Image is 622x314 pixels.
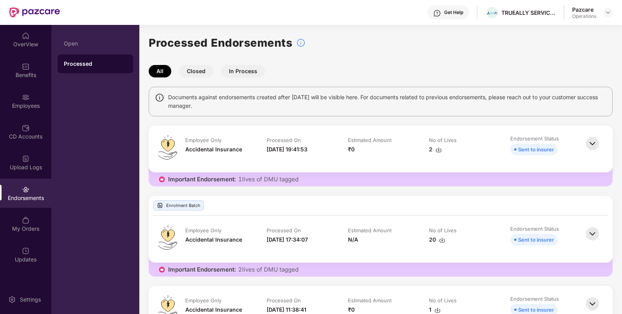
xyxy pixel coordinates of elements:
[9,7,60,18] img: New Pazcare Logo
[157,202,163,209] img: svg+xml;base64,PHN2ZyBpZD0iVXBsb2FkX0xvZ3MiIGRhdGEtbmFtZT0iVXBsb2FkIExvZ3MiIHhtbG5zPSJodHRwOi8vd3...
[267,235,308,244] div: [DATE] 17:34:07
[168,93,606,110] span: Documents against endorsements created after [DATE] will be visible here. For documents related t...
[296,38,306,47] img: svg+xml;base64,PHN2ZyBpZD0iSW5mb18tXzMyeDMyIiBkYXRhLW5hbWU9IkluZm8gLSAzMngzMiIgeG1sbnM9Imh0dHA6Ly...
[158,175,166,183] img: icon
[572,13,596,19] div: Operations
[439,237,445,243] img: svg+xml;base64,PHN2ZyBpZD0iRG93bmxvYWQtMzJ4MzIiIHhtbG5zPSJodHRwOi8vd3d3LnczLm9yZy8yMDAwL3N2ZyIgd2...
[267,145,307,154] div: [DATE] 19:41:53
[429,145,442,154] div: 2
[429,235,445,244] div: 20
[434,307,441,313] img: svg+xml;base64,PHN2ZyBpZD0iRG93bmxvYWQtMzJ4MzIiIHhtbG5zPSJodHRwOi8vd3d3LnczLm9yZy8yMDAwL3N2ZyIgd2...
[22,155,30,163] img: svg+xml;base64,PHN2ZyBpZD0iVXBsb2FkX0xvZ3MiIGRhdGEtbmFtZT0iVXBsb2FkIExvZ3MiIHhtbG5zPSJodHRwOi8vd3...
[179,65,213,77] button: Closed
[501,9,556,16] div: TRUEALLY SERVICES PRIVATE LIMITED
[221,65,265,77] button: In Process
[18,296,43,303] div: Settings
[22,93,30,101] img: svg+xml;base64,PHN2ZyBpZD0iRW1wbG95ZWVzIiB4bWxucz0iaHR0cDovL3d3dy53My5vcmcvMjAwMC9zdmciIHdpZHRoPS...
[22,216,30,224] img: svg+xml;base64,PHN2ZyBpZD0iTXlfT3JkZXJzIiBkYXRhLW5hbWU9Ik15IE9yZGVycyIgeG1sbnM9Imh0dHA6Ly93d3cudz...
[158,266,166,274] img: icon
[22,124,30,132] img: svg+xml;base64,PHN2ZyBpZD0iQ0RfQWNjb3VudHMiIGRhdGEtbmFtZT0iQ0QgQWNjb3VudHMiIHhtbG5zPSJodHRwOi8vd3...
[433,9,441,17] img: svg+xml;base64,PHN2ZyBpZD0iSGVscC0zMngzMiIgeG1sbnM9Imh0dHA6Ly93d3cudzMub3JnLzIwMDAvc3ZnIiB3aWR0aD...
[518,235,554,244] div: Sent to insurer
[429,227,457,234] div: No of Lives
[155,93,164,102] img: svg+xml;base64,PHN2ZyBpZD0iSW5mbyIgeG1sbnM9Imh0dHA6Ly93d3cudzMub3JnLzIwMDAvc3ZnIiB3aWR0aD0iMTQiIG...
[158,135,177,160] img: svg+xml;base64,PHN2ZyB4bWxucz0iaHR0cDovL3d3dy53My5vcmcvMjAwMC9zdmciIHdpZHRoPSI0OS4zMiIgaGVpZ2h0PS...
[185,235,242,244] div: Accidental Insurance
[22,32,30,40] img: svg+xml;base64,PHN2ZyBpZD0iSG9tZSIgeG1sbnM9Imh0dHA6Ly93d3cudzMub3JnLzIwMDAvc3ZnIiB3aWR0aD0iMjAiIG...
[429,137,457,144] div: No of Lives
[185,145,242,154] div: Accidental Insurance
[185,305,242,314] div: Accidental Insurance
[238,175,299,183] span: 1 lives of DMU tagged
[64,40,127,47] div: Open
[348,145,355,154] div: ₹0
[429,297,457,304] div: No of Lives
[605,9,611,16] img: svg+xml;base64,PHN2ZyBpZD0iRHJvcGRvd24tMzJ4MzIiIHhtbG5zPSJodHRwOi8vd3d3LnczLm9yZy8yMDAwL3N2ZyIgd2...
[584,225,601,242] img: svg+xml;base64,PHN2ZyBpZD0iQmFjay0zMngzMiIgeG1sbnM9Imh0dHA6Ly93d3cudzMub3JnLzIwMDAvc3ZnIiB3aWR0aD...
[510,225,559,232] div: Endorsement Status
[510,295,559,302] div: Endorsement Status
[487,11,498,15] img: logo.jpg
[8,296,16,303] img: svg+xml;base64,PHN2ZyBpZD0iU2V0dGluZy0yMHgyMCIgeG1sbnM9Imh0dHA6Ly93d3cudzMub3JnLzIwMDAvc3ZnIiB3aW...
[185,297,221,304] div: Employee Only
[348,227,392,234] div: Estimated Amount
[22,247,30,255] img: svg+xml;base64,PHN2ZyBpZD0iVXBkYXRlZCIgeG1sbnM9Imh0dHA6Ly93d3cudzMub3JnLzIwMDAvc3ZnIiB3aWR0aD0iMj...
[64,60,127,68] div: Processed
[444,9,463,16] div: Get Help
[149,65,171,77] button: All
[158,225,177,250] img: svg+xml;base64,PHN2ZyB4bWxucz0iaHR0cDovL3d3dy53My5vcmcvMjAwMC9zdmciIHdpZHRoPSI0OS4zMiIgaGVpZ2h0PS...
[510,135,559,142] div: Endorsement Status
[267,227,301,234] div: Processed On
[153,200,204,211] div: Enrolment Batch
[22,63,30,70] img: svg+xml;base64,PHN2ZyBpZD0iQmVuZWZpdHMiIHhtbG5zPSJodHRwOi8vd3d3LnczLm9yZy8yMDAwL3N2ZyIgd2lkdGg9Ij...
[518,145,554,154] div: Sent to insurer
[348,305,355,314] div: ₹0
[518,305,554,314] div: Sent to insurer
[348,297,392,304] div: Estimated Amount
[238,266,299,274] span: 2 lives of DMU tagged
[584,135,601,152] img: svg+xml;base64,PHN2ZyBpZD0iQmFjay0zMngzMiIgeG1sbnM9Imh0dHA6Ly93d3cudzMub3JnLzIwMDAvc3ZnIiB3aWR0aD...
[348,235,358,244] div: N/A
[168,175,236,183] span: Important Endorsement:
[436,147,442,153] img: svg+xml;base64,PHN2ZyBpZD0iRG93bmxvYWQtMzJ4MzIiIHhtbG5zPSJodHRwOi8vd3d3LnczLm9yZy8yMDAwL3N2ZyIgd2...
[185,137,221,144] div: Employee Only
[267,297,301,304] div: Processed On
[149,34,292,51] h1: Processed Endorsements
[348,137,392,144] div: Estimated Amount
[22,186,30,193] img: svg+xml;base64,PHN2ZyBpZD0iRW5kb3JzZW1lbnRzIiB4bWxucz0iaHR0cDovL3d3dy53My5vcmcvMjAwMC9zdmciIHdpZH...
[572,6,596,13] div: Pazcare
[429,305,441,314] div: 1
[267,137,301,144] div: Processed On
[168,266,236,274] span: Important Endorsement:
[267,305,306,314] div: [DATE] 11:38:41
[185,227,221,234] div: Employee Only
[584,295,601,312] img: svg+xml;base64,PHN2ZyBpZD0iQmFjay0zMngzMiIgeG1sbnM9Imh0dHA6Ly93d3cudzMub3JnLzIwMDAvc3ZnIiB3aWR0aD...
